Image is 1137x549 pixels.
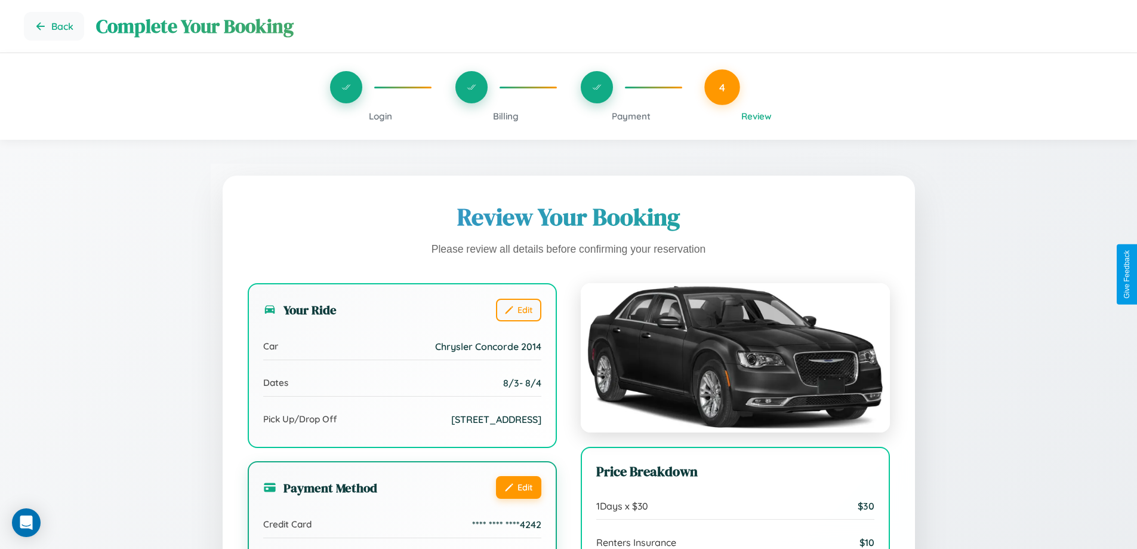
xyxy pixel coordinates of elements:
[596,500,648,512] span: 1 Days x $ 30
[24,12,84,41] button: Go back
[263,413,337,425] span: Pick Up/Drop Off
[435,341,541,352] span: Chrysler Concorde 2014
[858,500,874,512] span: $ 30
[263,377,288,388] span: Dates
[719,81,725,94] span: 4
[263,341,278,352] span: Car
[12,508,41,537] div: Open Intercom Messenger
[263,301,337,318] h3: Your Ride
[263,479,377,496] h3: Payment Method
[1123,250,1131,299] div: Give Feedback
[496,299,541,321] button: Edit
[96,13,1113,39] h1: Complete Your Booking
[451,413,541,425] span: [STREET_ADDRESS]
[596,536,676,548] span: Renters Insurance
[496,476,541,499] button: Edit
[596,462,874,481] h3: Price Breakdown
[741,111,772,122] span: Review
[369,111,392,122] span: Login
[581,283,890,433] img: Chrysler Concorde
[503,377,541,389] span: 8 / 3 - 8 / 4
[612,111,651,122] span: Payment
[248,240,890,259] p: Please review all details before confirming your reservation
[859,536,874,548] span: $ 10
[493,111,519,122] span: Billing
[263,519,312,530] span: Credit Card
[248,201,890,233] h1: Review Your Booking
